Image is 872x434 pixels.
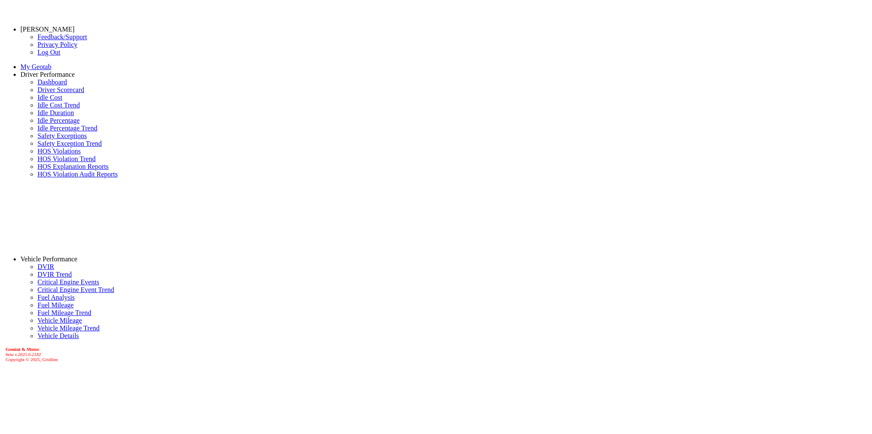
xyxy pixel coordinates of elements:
[37,33,87,41] a: Feedback/Support
[37,109,74,116] a: Idle Duration
[37,49,60,56] a: Log Out
[37,324,100,332] a: Vehicle Mileage Trend
[37,163,109,170] a: HOS Explanation Reports
[37,78,67,86] a: Dashboard
[37,86,84,93] a: Driver Scorecard
[37,155,96,162] a: HOS Violation Trend
[37,124,97,132] a: Idle Percentage Trend
[37,41,77,48] a: Privacy Policy
[37,271,72,278] a: DVIR Trend
[37,140,102,147] a: Safety Exception Trend
[20,63,51,70] a: My Geotab
[6,347,39,352] b: Gemini & Motor
[37,148,80,155] a: HOS Violations
[37,317,82,324] a: Vehicle Mileage
[20,71,75,78] a: Driver Performance
[37,101,80,109] a: Idle Cost Trend
[37,132,87,139] a: Safety Exceptions
[37,309,91,316] a: Fuel Mileage Trend
[6,352,41,357] i: beta v.2025.6.2182
[37,294,75,301] a: Fuel Analysis
[37,332,79,339] a: Vehicle Details
[37,263,54,270] a: DVIR
[20,26,75,33] a: [PERSON_NAME]
[37,301,74,309] a: Fuel Mileage
[37,94,62,101] a: Idle Cost
[37,117,80,124] a: Idle Percentage
[6,347,869,362] div: Copyright © 2025, Gridline
[37,278,99,286] a: Critical Engine Events
[20,255,77,263] a: Vehicle Performance
[37,171,118,178] a: HOS Violation Audit Reports
[37,286,114,293] a: Critical Engine Event Trend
